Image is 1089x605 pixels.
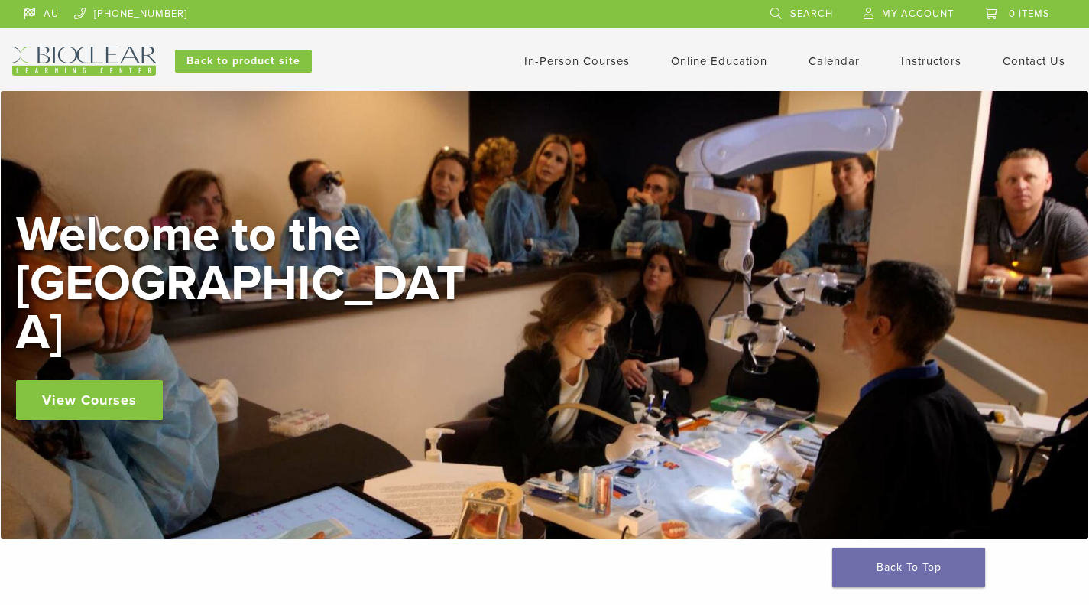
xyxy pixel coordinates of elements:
span: 0 items [1009,8,1050,20]
a: Back to product site [175,50,312,73]
a: Calendar [809,54,860,68]
span: Search [790,8,833,20]
a: Online Education [671,54,767,68]
a: Contact Us [1003,54,1065,68]
a: View Courses [16,380,163,420]
a: Instructors [901,54,961,68]
a: Back To Top [832,548,985,587]
a: In-Person Courses [524,54,630,68]
img: Bioclear [12,47,156,76]
h2: Welcome to the [GEOGRAPHIC_DATA] [16,210,475,357]
span: My Account [882,8,954,20]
